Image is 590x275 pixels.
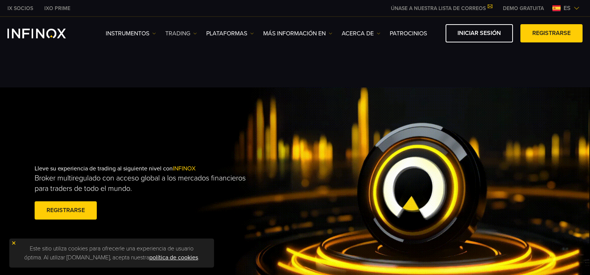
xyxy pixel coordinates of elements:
a: INFINOX Logo [7,29,83,38]
a: Patrocinios [390,29,427,38]
a: INFINOX [39,4,76,12]
img: yellow close icon [11,240,16,246]
div: Lleve su experiencia de trading al siguiente nivel con [35,153,311,233]
p: Este sitio utiliza cookies para ofrecerle una experiencia de usuario óptima. Al utilizar [DOMAIN_... [13,242,210,264]
a: Registrarse [520,24,583,42]
a: TRADING [165,29,197,38]
a: PLATAFORMAS [206,29,254,38]
a: Registrarse [35,201,97,220]
a: INFINOX [2,4,39,12]
span: INFINOX [173,165,195,172]
span: es [561,4,574,13]
a: ÚNASE A NUESTRA LISTA DE CORREOS [385,5,497,12]
a: ACERCA DE [342,29,380,38]
p: Broker multiregulado con acceso global a los mercados financieros para traders de todo el mundo. [35,173,256,194]
a: política de cookies [149,254,198,261]
a: INFINOX MENU [497,4,549,12]
a: Instrumentos [106,29,156,38]
a: Iniciar sesión [446,24,513,42]
a: Más información en [263,29,332,38]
